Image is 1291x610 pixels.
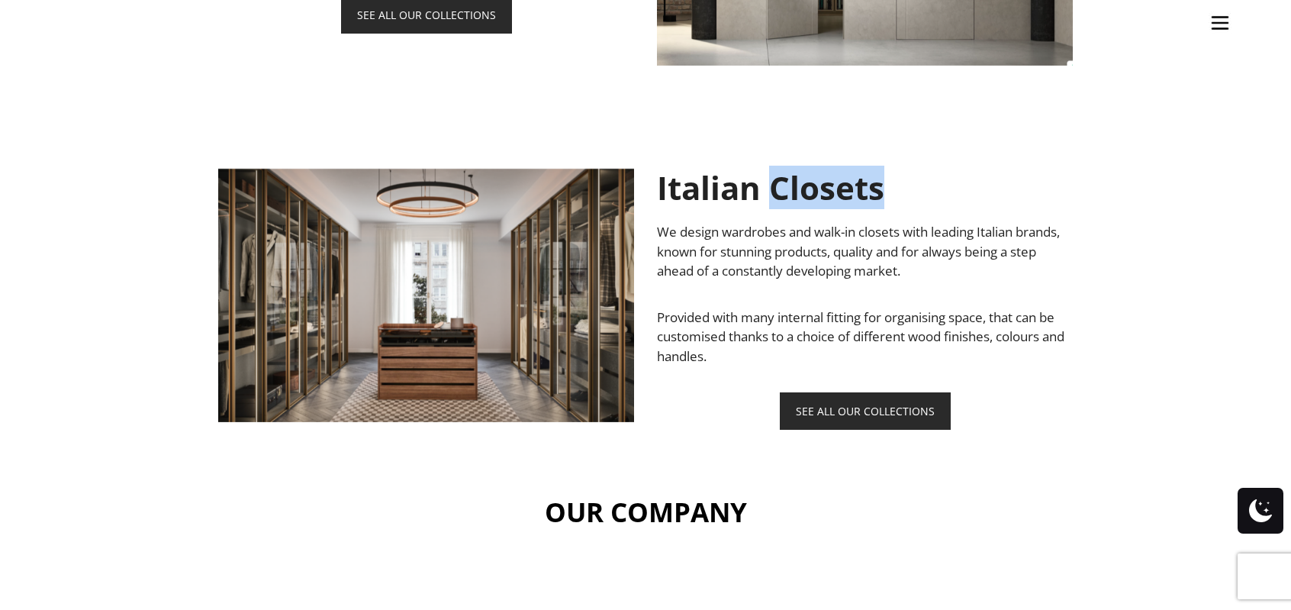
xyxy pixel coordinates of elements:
h2: OUR COMPANY [545,487,747,537]
p: Provided with many internal fitting for organising space, that can be customised thanks to a choi... [657,308,1073,366]
img: Screen Shot 2025-01-17 at 11.11.09 [218,169,634,422]
p: We design wardrobes and walk-in closets with leading Italian brands, known for stunning products,... [657,222,1073,281]
a: SEE ALL OUR COLLECTIONS [780,392,951,430]
h1: Italian Closets [657,169,1073,207]
img: burger-menu-svgrepo-com-30x30.jpg [1209,11,1231,34]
